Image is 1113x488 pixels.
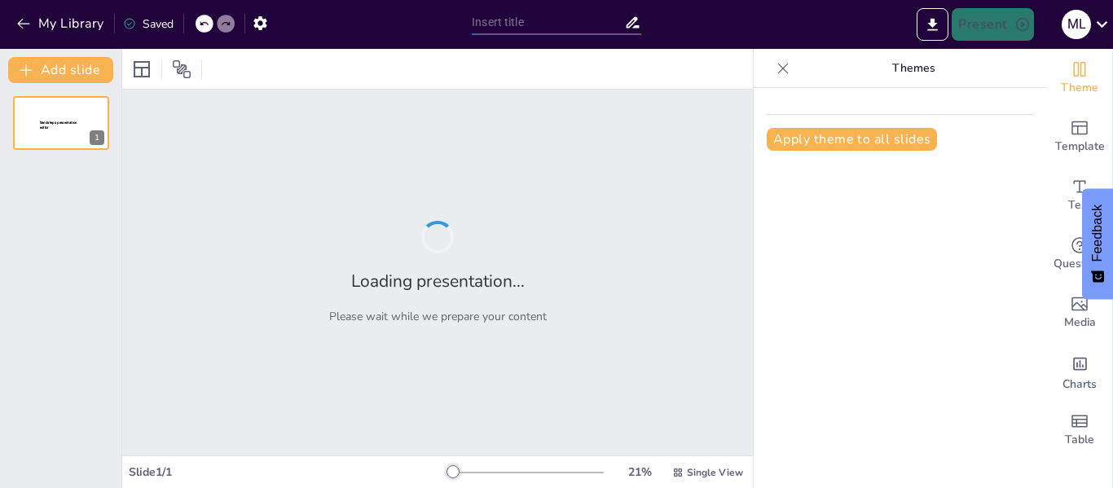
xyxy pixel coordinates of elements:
button: Export to PowerPoint [917,8,948,41]
button: Add slide [8,57,113,83]
span: Text [1068,196,1091,214]
div: Add charts and graphs [1047,342,1112,401]
button: Present [952,8,1033,41]
div: 1 [13,96,109,150]
span: Theme [1061,79,1098,97]
div: Slide 1 / 1 [129,464,447,480]
div: Add ready made slides [1047,108,1112,166]
div: Add images, graphics, shapes or video [1047,284,1112,342]
h2: Loading presentation... [351,270,525,292]
span: Feedback [1090,204,1105,262]
button: Feedback - Show survey [1082,188,1113,299]
button: My Library [12,11,111,37]
button: m l [1062,8,1091,41]
div: Saved [123,16,174,32]
span: Position [172,59,191,79]
p: Please wait while we prepare your content [329,309,547,324]
div: Add a table [1047,401,1112,459]
div: Change the overall theme [1047,49,1112,108]
div: m l [1062,10,1091,39]
button: Apply theme to all slides [767,128,937,151]
div: 21 % [620,464,659,480]
span: Charts [1062,376,1097,393]
span: Single View [687,466,743,479]
div: Get real-time input from your audience [1047,225,1112,284]
span: Questions [1054,255,1106,273]
div: 1 [90,130,104,145]
input: Insert title [472,11,624,34]
span: Sendsteps presentation editor [40,121,77,130]
span: Table [1065,431,1094,449]
span: Media [1064,314,1096,332]
span: Template [1055,138,1105,156]
p: Themes [796,49,1031,88]
div: Add text boxes [1047,166,1112,225]
div: Layout [129,56,155,82]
